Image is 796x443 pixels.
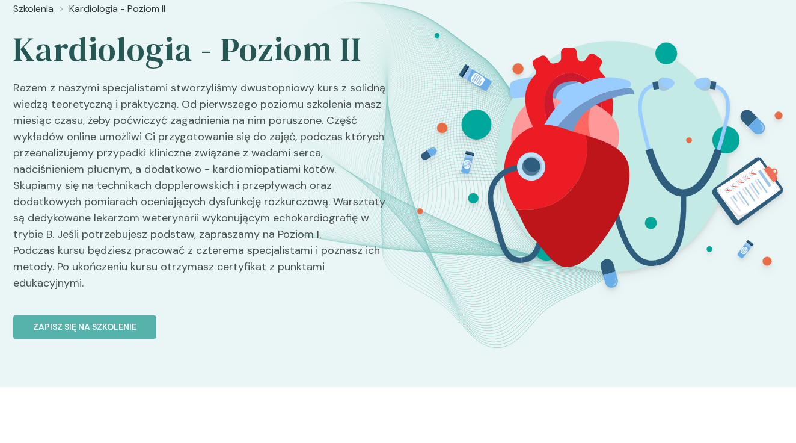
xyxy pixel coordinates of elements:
h2: Kardiologia - Poziom II [13,28,388,70]
button: Zapisz się na szkolenie [13,315,156,339]
a: Kardiologia - Poziom II [69,2,165,16]
p: Zapisz się na szkolenie [33,321,136,333]
p: Razem z naszymi specjalistami stworzyliśmy dwustopniowy kurs z solidną wiedzą teoretyczną i prakt... [13,80,388,301]
a: Szkolenia [13,2,54,16]
a: Zapisz się na szkolenie [13,301,388,339]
